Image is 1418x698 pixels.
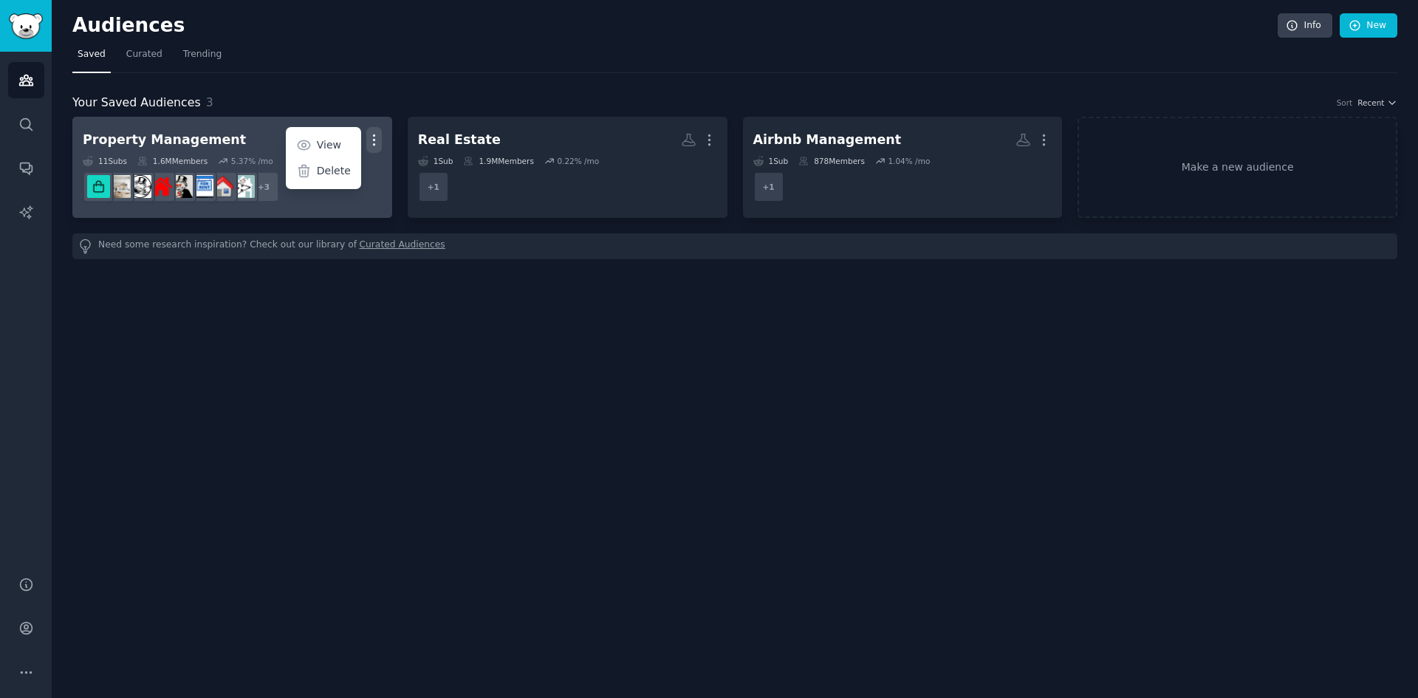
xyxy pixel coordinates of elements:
[317,137,341,153] p: View
[211,175,234,198] img: HousingUK
[72,94,201,112] span: Your Saved Audiences
[72,14,1278,38] h2: Audiences
[126,48,162,61] span: Curated
[1340,13,1397,38] a: New
[360,239,445,254] a: Curated Audiences
[191,175,213,198] img: renting
[231,156,273,166] div: 5.37 % /mo
[1357,97,1397,108] button: Recent
[888,156,930,166] div: 1.04 % /mo
[149,175,172,198] img: uklandlords
[248,171,279,202] div: + 3
[206,95,213,109] span: 3
[317,163,351,179] p: Delete
[121,43,168,73] a: Curated
[9,13,43,39] img: GummySearch logo
[463,156,533,166] div: 1.9M Members
[1357,97,1384,108] span: Recent
[288,130,358,161] a: View
[183,48,222,61] span: Trending
[87,175,110,198] img: PropertyManagement
[72,43,111,73] a: Saved
[408,117,727,218] a: Real Estate1Sub1.9MMembers0.22% /mo+1
[83,156,127,166] div: 11 Sub s
[232,175,255,198] img: OntarioLandlord
[418,171,449,202] div: + 1
[1278,13,1332,38] a: Info
[178,43,227,73] a: Trending
[1078,117,1397,218] a: Make a new audience
[78,48,106,61] span: Saved
[753,171,784,202] div: + 1
[798,156,865,166] div: 878 Members
[83,131,246,149] div: Property Management
[1337,97,1353,108] div: Sort
[753,156,789,166] div: 1 Sub
[170,175,193,198] img: LandlordLove
[418,131,501,149] div: Real Estate
[743,117,1063,218] a: Airbnb Management1Sub878Members1.04% /mo+1
[129,175,151,198] img: Renters
[72,117,392,218] a: Property ManagementViewDelete11Subs1.6MMembers5.37% /mo+3OntarioLandlordHousingUKrentingLandlordL...
[557,156,599,166] div: 0.22 % /mo
[108,175,131,198] img: Apartmentliving
[72,233,1397,259] div: Need some research inspiration? Check out our library of
[137,156,208,166] div: 1.6M Members
[418,156,453,166] div: 1 Sub
[753,131,902,149] div: Airbnb Management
